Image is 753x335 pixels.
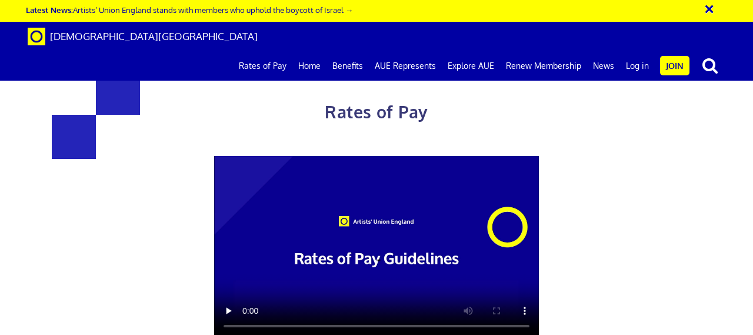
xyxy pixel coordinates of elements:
[326,51,369,81] a: Benefits
[292,51,326,81] a: Home
[50,30,258,42] span: [DEMOGRAPHIC_DATA][GEOGRAPHIC_DATA]
[442,51,500,81] a: Explore AUE
[233,51,292,81] a: Rates of Pay
[620,51,655,81] a: Log in
[692,53,728,78] button: search
[19,22,266,51] a: Brand [DEMOGRAPHIC_DATA][GEOGRAPHIC_DATA]
[325,101,428,122] span: Rates of Pay
[500,51,587,81] a: Renew Membership
[660,56,689,75] a: Join
[369,51,442,81] a: AUE Represents
[587,51,620,81] a: News
[26,5,353,15] a: Latest News:Artists’ Union England stands with members who uphold the boycott of Israel →
[26,5,73,15] strong: Latest News:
